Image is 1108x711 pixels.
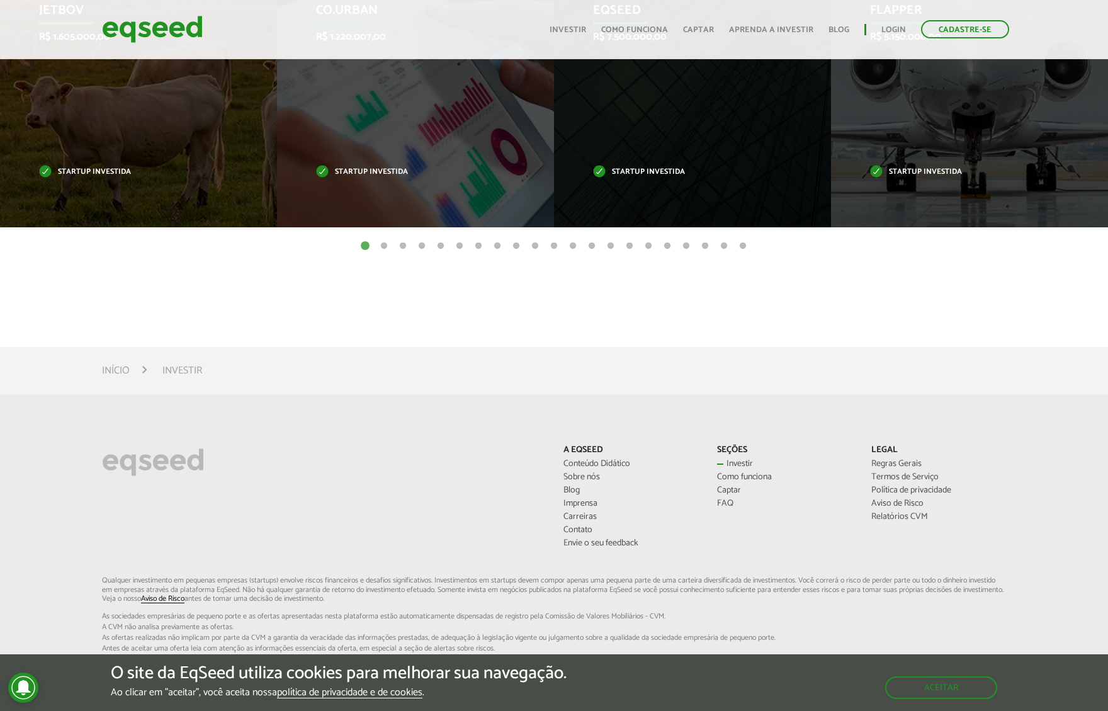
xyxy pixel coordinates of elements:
span: Antes de aceitar uma oferta leia com atenção as informações essenciais da oferta, em especial... [102,645,1007,652]
a: FAQ [717,499,852,508]
button: 1 of 21 [359,240,371,253]
a: Política de privacidade [871,486,1006,495]
button: 21 of 21 [737,240,749,253]
button: Aceitar [885,676,997,699]
button: 17 of 21 [661,240,674,253]
button: 14 of 21 [604,240,617,253]
a: Investir [550,26,586,34]
button: 7 of 21 [472,240,485,253]
a: Regras Gerais [871,460,1006,469]
a: Carreiras [563,513,698,521]
li: Investir [162,362,202,379]
a: Sobre nós [563,473,698,482]
p: Qualquer investimento em pequenas empresas (startups) envolve riscos financeiros e desafios signi... [102,576,1007,683]
a: Cadastre-se [921,20,1009,38]
a: Aviso de Risco [141,595,184,603]
a: Imprensa [563,499,698,508]
a: Captar [683,26,714,34]
button: 12 of 21 [567,240,579,253]
button: 19 of 21 [699,240,711,253]
span: A CVM não analisa previamente as ofertas. [102,623,1007,631]
button: 13 of 21 [585,240,598,253]
span: As sociedades empresárias de pequeno porte e as ofertas apresentadas nesta plataforma estão aut... [102,613,1007,620]
button: 16 of 21 [642,240,655,253]
a: Como funciona [717,473,852,482]
button: 11 of 21 [548,240,560,253]
a: Envie o seu feedback [563,539,698,548]
button: 3 of 21 [397,240,409,253]
p: Startup investida [316,169,497,176]
h5: O site da EqSeed utiliza cookies para melhorar sua navegação. [111,664,567,683]
button: 6 of 21 [453,240,466,253]
a: Login [881,26,906,34]
a: Conteúdo Didático [563,460,698,469]
img: EqSeed [102,13,203,46]
a: Como funciona [601,26,668,34]
p: Startup investida [39,169,220,176]
a: Relatórios CVM [871,513,1006,521]
p: A EqSeed [563,445,698,456]
p: Seções [717,445,852,456]
button: 15 of 21 [623,240,636,253]
a: política de privacidade e de cookies [277,688,422,698]
a: Blog [563,486,698,495]
img: EqSeed Logo [102,445,204,479]
a: Termos de Serviço [871,473,1006,482]
button: 8 of 21 [491,240,504,253]
a: Contato [563,526,698,535]
button: 4 of 21 [415,240,428,253]
a: Aprenda a investir [729,26,813,34]
a: Captar [717,486,852,495]
a: Aviso de Risco [871,499,1006,508]
button: 5 of 21 [434,240,447,253]
button: 9 of 21 [510,240,523,253]
p: Startup investida [593,169,774,176]
p: Ao clicar em "aceitar", você aceita nossa . [111,686,567,698]
p: Legal [871,445,1006,456]
span: As ofertas realizadas não implicam por parte da CVM a garantia da veracidade das informações p... [102,634,1007,642]
p: Startup investida [870,169,1051,176]
a: Investir [717,460,852,469]
button: 10 of 21 [529,240,541,253]
button: 18 of 21 [680,240,692,253]
button: 2 of 21 [378,240,390,253]
a: Início [102,366,130,376]
a: Blog [828,26,849,34]
button: 20 of 21 [718,240,730,253]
